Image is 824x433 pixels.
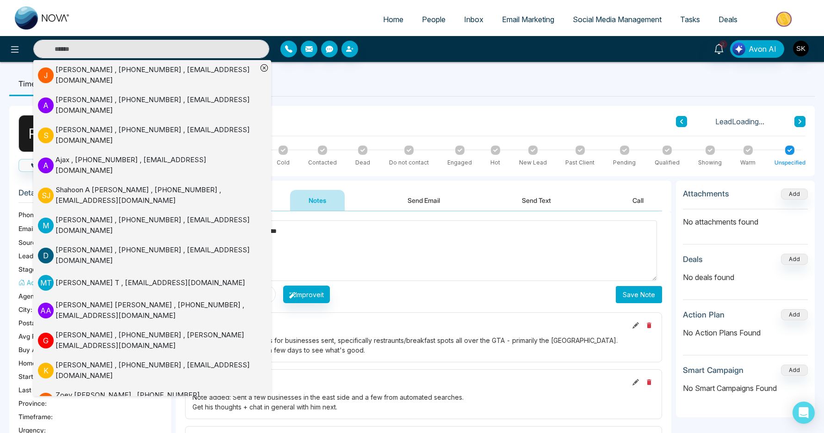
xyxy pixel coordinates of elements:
div: Pending [613,159,636,167]
div: [PERSON_NAME] , [PHONE_NUMBER] , [EMAIL_ADDRESS][DOMAIN_NAME] [56,95,257,116]
button: Add Address [19,278,67,287]
span: Inbox [464,15,483,24]
p: No Action Plans Found [683,327,808,338]
button: Improveit [283,286,330,303]
p: No deals found [683,272,808,283]
div: Showing [698,159,722,167]
a: Email Marketing [493,11,564,28]
span: Deals [719,15,737,24]
div: [PERSON_NAME] , [PHONE_NUMBER] , [EMAIL_ADDRESS][DOMAIN_NAME] [56,215,257,236]
a: People [413,11,455,28]
span: City : [19,305,32,314]
a: Social Media Management [564,11,671,28]
span: 2 [719,40,727,49]
span: Avg Property Price : [19,331,77,341]
p: J [38,67,54,83]
div: [PERSON_NAME] , [PHONE_NUMBER] , [EMAIL_ADDRESS][DOMAIN_NAME] [56,65,257,85]
span: Email: [19,224,36,233]
span: Source: [19,238,42,247]
span: Lead Type: [19,251,52,261]
span: Buy Area : [19,345,48,354]
button: Save Note [616,286,662,303]
h3: Attachments [683,189,729,198]
h3: Smart Campaign [683,366,743,375]
button: Add [781,254,808,265]
div: Engaged [447,159,472,167]
span: Last Contact Date : [19,385,75,395]
div: Dead [355,159,370,167]
p: No Smart Campaigns Found [683,383,808,394]
div: Note added: -> Properties for businesses sent, specifically restraunts/breakfast spots all over t... [192,335,655,355]
button: Add [781,189,808,200]
div: Past Client [565,159,595,167]
span: Timeframe : [19,412,53,421]
p: A A [38,303,54,318]
p: M T [38,275,54,291]
p: A [38,98,54,113]
p: A [38,158,54,173]
a: Deals [709,11,747,28]
button: Call [19,159,63,172]
span: Home Type : [19,358,55,368]
span: Email Marketing [502,15,554,24]
div: [PERSON_NAME] , [PHONE_NUMBER] , [PERSON_NAME][EMAIL_ADDRESS][DOMAIN_NAME] [56,330,257,351]
span: Avon AI [749,43,776,55]
div: Hot [490,159,500,167]
div: P T [19,115,56,152]
h3: Deals [683,255,703,264]
button: Avon AI [730,40,784,58]
h3: Action Plan [683,310,725,319]
button: Send Text [503,190,570,211]
p: D [38,248,54,263]
div: [PERSON_NAME] [PERSON_NAME] , [PHONE_NUMBER] , [EMAIL_ADDRESS][DOMAIN_NAME] [56,300,257,321]
div: [PERSON_NAME] , [PHONE_NUMBER] , [EMAIL_ADDRESS][DOMAIN_NAME] [56,360,257,381]
img: User Avatar [793,41,809,56]
img: Market-place.gif [751,9,818,30]
div: Do not contact [389,159,429,167]
div: Unspecified [774,159,805,167]
img: Lead Flow [732,43,745,55]
span: People [422,15,446,24]
button: Notes [290,190,345,211]
img: Nova CRM Logo [15,6,70,30]
div: Shahoon A [PERSON_NAME] , [PHONE_NUMBER] , [EMAIL_ADDRESS][DOMAIN_NAME] [56,185,257,206]
div: Cold [277,159,290,167]
button: Add [781,365,808,376]
span: Stage: [19,264,38,274]
div: Open Intercom Messenger [793,402,815,424]
p: G [38,333,54,348]
div: [PERSON_NAME] , [PHONE_NUMBER] , [EMAIL_ADDRESS][DOMAIN_NAME] [56,125,257,146]
button: Add [781,309,808,320]
p: S [38,128,54,143]
div: Note added: Sent a few businesses in the east side and a few from automated searches. Get his tho... [192,392,655,412]
div: Warm [740,159,756,167]
div: Qualified [655,159,680,167]
span: Tasks [680,15,700,24]
button: Send Email [389,190,458,211]
div: [PERSON_NAME] , [PHONE_NUMBER] , [EMAIL_ADDRESS][DOMAIN_NAME] [56,245,257,266]
button: Call [614,190,662,211]
span: Phone: [19,210,39,220]
span: Province : [19,398,47,408]
div: Zoey [PERSON_NAME] , [PHONE_NUMBER] , [EMAIL_ADDRESS][DOMAIN_NAME] [56,390,257,411]
a: Tasks [671,11,709,28]
h3: Details [19,188,162,202]
span: Add [781,189,808,197]
p: K [38,363,54,378]
p: No attachments found [683,209,808,227]
a: Inbox [455,11,493,28]
span: Home [383,15,403,24]
div: Ajax , [PHONE_NUMBER] , [EMAIL_ADDRESS][DOMAIN_NAME] [56,155,257,176]
p: M [38,218,54,233]
div: New Lead [519,159,547,167]
div: Contacted [308,159,337,167]
li: Timeline [9,71,57,96]
span: Lead Loading... [715,116,764,127]
span: Agent: [19,291,38,301]
a: 2 [708,40,730,56]
span: Postal Code : [19,318,56,328]
p: S J [38,188,54,203]
p: Z A [38,393,54,409]
a: Home [374,11,413,28]
span: Social Media Management [573,15,662,24]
